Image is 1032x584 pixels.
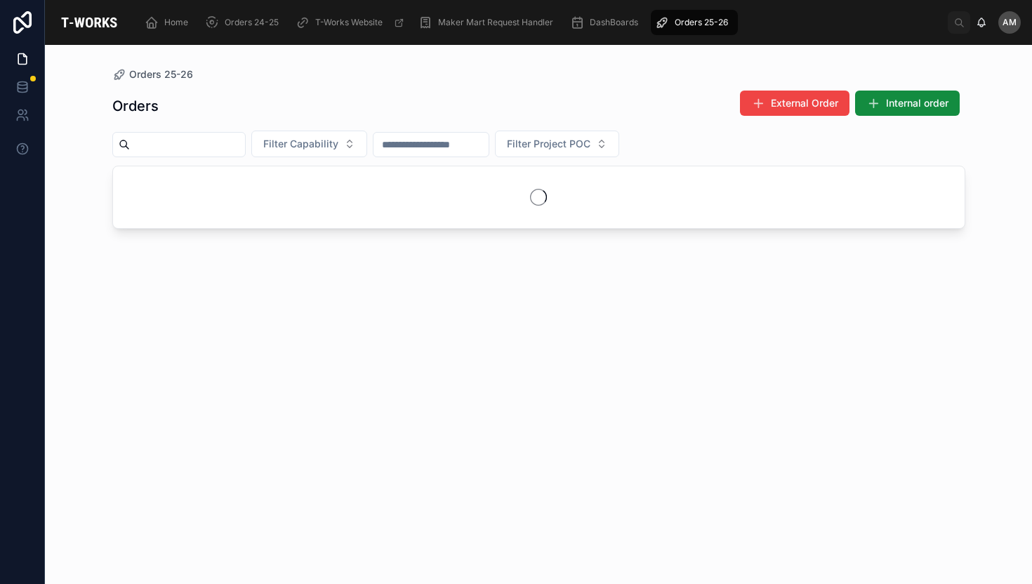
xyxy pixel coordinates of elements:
span: Home [164,17,188,28]
a: Maker Mart Request Handler [414,10,563,35]
button: Select Button [251,131,367,157]
span: Filter Project POC [507,137,590,151]
span: am [1003,17,1017,28]
span: Orders 25-26 [129,67,193,81]
a: Orders 24-25 [201,10,289,35]
span: Orders 24-25 [225,17,279,28]
span: DashBoards [590,17,638,28]
button: Internal order [855,91,960,116]
a: T-Works Website [291,10,411,35]
img: App logo [56,11,122,34]
span: Internal order [886,96,948,110]
div: scrollable content [133,7,948,38]
a: Home [140,10,198,35]
h1: Orders [112,96,159,116]
span: Filter Capability [263,137,338,151]
span: Maker Mart Request Handler [438,17,553,28]
a: Orders 25-26 [112,67,193,81]
span: Orders 25-26 [675,17,728,28]
a: Orders 25-26 [651,10,738,35]
a: DashBoards [566,10,648,35]
span: External Order [771,96,838,110]
button: External Order [740,91,849,116]
span: T-Works Website [315,17,383,28]
button: Select Button [495,131,619,157]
